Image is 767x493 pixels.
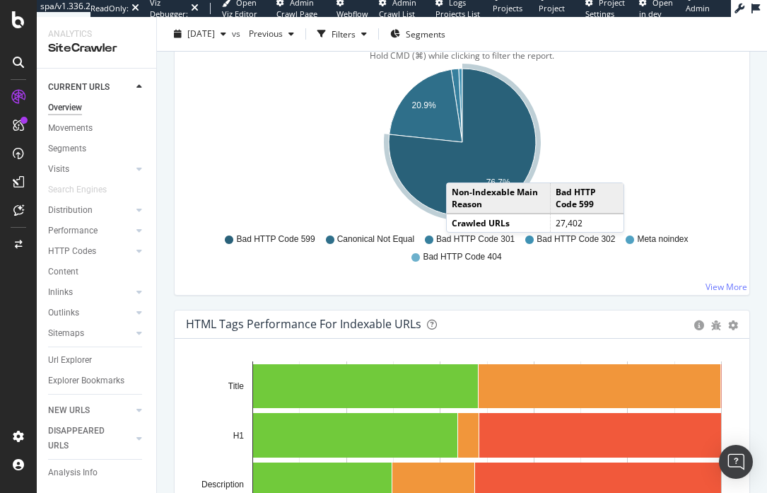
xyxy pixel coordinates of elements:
a: Analysis Info [48,465,146,480]
a: Outlinks [48,306,132,320]
td: Non-Indexable Main Reason [447,183,551,214]
span: Segments [406,28,445,40]
span: Webflow [336,8,368,19]
text: Description [201,480,244,489]
span: Projects List [493,3,522,25]
div: gear [728,320,738,330]
button: Segments [385,23,451,45]
div: Open Intercom Messenger [719,445,753,479]
div: Explorer Bookmarks [48,373,124,388]
a: Segments [48,141,146,156]
a: Content [48,265,146,279]
a: Url Explorer [48,353,146,368]
div: Overview [48,100,82,115]
td: Crawled URLs [447,214,551,232]
a: Performance [48,224,132,238]
span: vs [232,28,243,40]
text: 20.9% [412,100,436,110]
div: SiteCrawler [48,40,145,57]
div: HTML Tags Performance for Indexable URLs [186,317,421,331]
div: Content [48,265,78,279]
a: NEW URLS [48,403,132,418]
td: Bad HTTP Code 599 [551,183,623,214]
span: Meta noindex [637,233,688,245]
svg: A chart. [186,63,738,227]
a: Distribution [48,203,132,218]
span: Bad HTTP Code 599 [236,233,315,245]
a: CURRENT URLS [48,80,132,95]
div: HTTP Codes [48,244,96,259]
div: Sitemaps [48,326,84,341]
button: [DATE] [168,23,232,45]
span: Canonical Not Equal [337,233,414,245]
button: Filters [312,23,373,45]
span: Bad HTTP Code 301 [436,233,515,245]
a: HTTP Codes [48,244,132,259]
a: Explorer Bookmarks [48,373,146,388]
div: Url Explorer [48,353,92,368]
div: Inlinks [48,285,73,300]
div: bug [711,320,721,330]
div: Distribution [48,203,93,218]
text: H1 [233,431,245,441]
text: Title [228,381,245,391]
div: Segments [48,141,86,156]
div: Filters [332,28,356,40]
div: Search Engines [48,182,107,197]
div: ReadOnly: [90,3,129,14]
a: Visits [48,162,132,177]
span: Previous [243,28,283,40]
span: Bad HTTP Code 302 [537,233,615,245]
div: NEW URLS [48,403,90,418]
div: circle-info [694,320,704,330]
td: 27,402 [551,214,623,232]
button: Previous [243,23,300,45]
div: CURRENT URLS [48,80,110,95]
div: Outlinks [48,306,79,320]
a: Movements [48,121,146,136]
span: Project Page [539,3,565,25]
a: DISAPPEARED URLS [48,424,132,453]
div: Analysis Info [48,465,98,480]
a: Inlinks [48,285,132,300]
div: DISAPPEARED URLS [48,424,119,453]
span: Admin Page [686,3,710,25]
div: Performance [48,224,98,238]
span: 2025 Aug. 11th [187,28,215,40]
a: Search Engines [48,182,121,197]
div: Movements [48,121,93,136]
a: Sitemaps [48,326,132,341]
div: Analytics [48,28,145,40]
a: View More [705,281,747,293]
text: 76.7% [486,178,510,187]
a: Overview [48,100,146,115]
span: Bad HTTP Code 404 [423,251,501,263]
div: Visits [48,162,69,177]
